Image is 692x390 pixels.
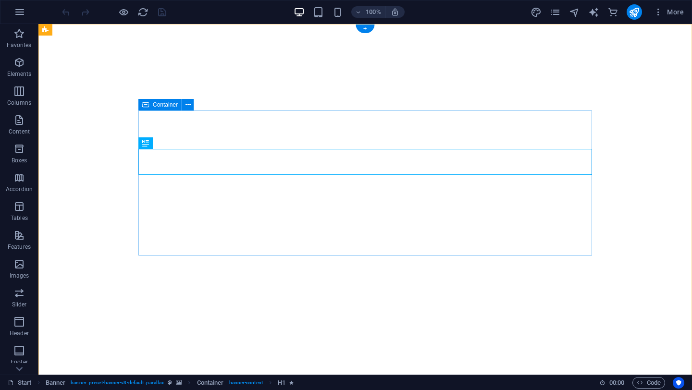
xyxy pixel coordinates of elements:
p: Features [8,243,31,251]
p: Columns [7,99,31,107]
span: . banner-content [227,377,262,389]
button: 100% [351,6,385,18]
span: Click to select. Double-click to edit [278,377,285,389]
i: This element is a customizable preset [168,380,172,385]
p: Header [10,329,29,337]
button: Usercentrics [673,377,684,389]
button: commerce [607,6,619,18]
span: 00 00 [609,377,624,389]
p: Accordion [6,185,33,193]
i: Pages (Ctrl+Alt+S) [550,7,561,18]
i: Commerce [607,7,618,18]
button: pages [550,6,561,18]
i: Reload page [137,7,148,18]
button: reload [137,6,148,18]
h6: Session time [599,377,625,389]
span: Container [153,102,178,108]
span: More [654,7,684,17]
button: Click here to leave preview mode and continue editing [118,6,129,18]
i: Navigator [569,7,580,18]
button: text_generator [588,6,600,18]
a: Click to cancel selection. Double-click to open Pages [8,377,32,389]
p: Slider [12,301,27,308]
i: Design (Ctrl+Alt+Y) [531,7,542,18]
p: Boxes [12,157,27,164]
i: Publish [629,7,640,18]
span: Click to select. Double-click to edit [46,377,66,389]
p: Favorites [7,41,31,49]
p: Tables [11,214,28,222]
i: On resize automatically adjust zoom level to fit chosen device. [391,8,399,16]
h6: 100% [366,6,381,18]
span: : [616,379,618,386]
button: navigator [569,6,581,18]
nav: breadcrumb [46,377,294,389]
span: . banner .preset-banner-v3-default .parallax [69,377,164,389]
button: More [650,4,688,20]
p: Images [10,272,29,280]
i: This element contains a background [176,380,182,385]
i: Element contains an animation [289,380,294,385]
button: design [531,6,542,18]
p: Footer [11,358,28,366]
p: Content [9,128,30,135]
button: publish [627,4,642,20]
p: Elements [7,70,32,78]
span: Code [637,377,661,389]
span: Click to select. Double-click to edit [197,377,224,389]
i: AI Writer [588,7,599,18]
div: + [356,24,374,33]
button: Code [632,377,665,389]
